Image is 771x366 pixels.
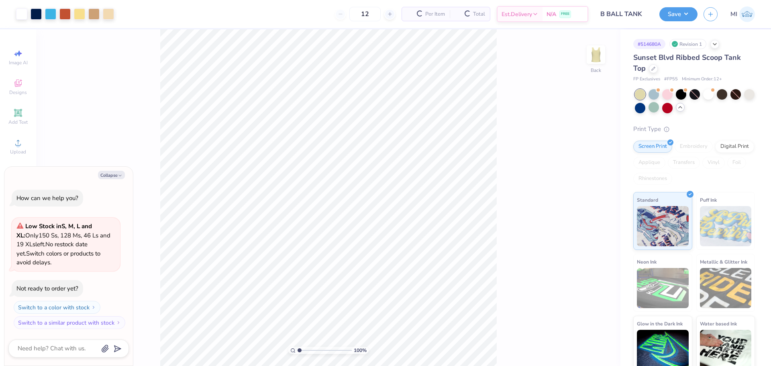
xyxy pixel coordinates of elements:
[715,141,754,153] div: Digital Print
[588,47,604,63] img: Back
[9,89,27,96] span: Designs
[700,206,752,246] img: Puff Ink
[14,301,100,314] button: Switch to a color with stock
[473,10,485,18] span: Total
[16,222,110,266] span: Only 150 Ss, 128 Ms, 46 Ls and 19 XLs left. Switch colors or products to avoid delays.
[98,171,125,179] button: Collapse
[547,10,556,18] span: N/A
[659,7,698,21] button: Save
[354,347,367,354] span: 100 %
[739,6,755,22] img: Ma. Isabella Adad
[9,59,28,66] span: Image AI
[633,173,672,185] div: Rhinestones
[633,125,755,134] div: Print Type
[14,316,125,329] button: Switch to a similar product with stock
[16,222,92,239] strong: Low Stock in S, M, L and XL :
[700,258,747,266] span: Metallic & Glitter Ink
[637,258,657,266] span: Neon Ink
[91,305,96,310] img: Switch to a color with stock
[8,119,28,125] span: Add Text
[637,319,683,328] span: Glow in the Dark Ink
[675,141,713,153] div: Embroidery
[10,149,26,155] span: Upload
[116,320,121,325] img: Switch to a similar product with stock
[591,67,601,74] div: Back
[633,39,665,49] div: # 514680A
[669,39,706,49] div: Revision 1
[594,6,653,22] input: Untitled Design
[633,53,741,73] span: Sunset Blvd Ribbed Scoop Tank Top
[561,11,569,17] span: FREE
[730,6,755,22] a: MI
[637,268,689,308] img: Neon Ink
[16,240,88,258] span: No restock date yet.
[700,319,737,328] span: Water based Ink
[16,194,78,202] div: How can we help you?
[664,76,678,83] span: # FP55
[633,76,660,83] span: FP Exclusives
[730,10,737,19] span: MI
[700,268,752,308] img: Metallic & Glitter Ink
[349,7,381,21] input: – –
[682,76,722,83] span: Minimum Order: 12 +
[633,157,665,169] div: Applique
[700,196,717,204] span: Puff Ink
[16,284,78,292] div: Not ready to order yet?
[727,157,746,169] div: Foil
[637,206,689,246] img: Standard
[425,10,445,18] span: Per Item
[633,141,672,153] div: Screen Print
[668,157,700,169] div: Transfers
[502,10,532,18] span: Est. Delivery
[637,196,658,204] span: Standard
[702,157,725,169] div: Vinyl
